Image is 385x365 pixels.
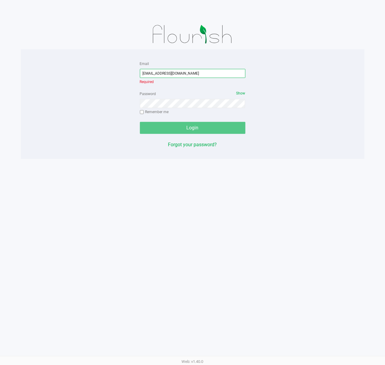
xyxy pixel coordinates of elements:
input: Remember me [140,110,144,114]
span: Web: v1.40.0 [182,359,204,364]
span: Required [140,80,154,84]
label: Remember me [140,109,169,115]
button: Forgot your password? [168,141,217,148]
label: Password [140,91,156,97]
label: Email [140,61,149,67]
span: Show [236,91,245,95]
